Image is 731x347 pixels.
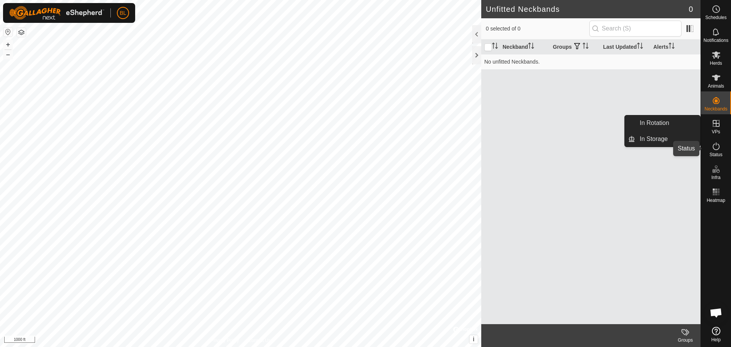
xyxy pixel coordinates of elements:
[500,40,550,54] th: Neckband
[712,130,720,134] span: VPs
[710,61,722,66] span: Herds
[481,54,701,69] td: No unfitted Neckbands.
[709,152,722,157] span: Status
[248,337,271,344] a: Contact Us
[625,115,700,131] li: In Rotation
[3,27,13,37] button: Reset Map
[600,40,650,54] th: Last Updated
[705,301,728,324] div: Open chat
[120,9,126,17] span: BL
[625,131,700,147] li: In Storage
[707,198,725,203] span: Heatmap
[711,175,720,180] span: Infra
[486,25,589,33] span: 0 selected of 0
[704,38,728,43] span: Notifications
[3,40,13,49] button: +
[650,40,701,54] th: Alerts
[637,44,643,50] p-sorticon: Activate to sort
[17,28,26,37] button: Map Layers
[486,5,689,14] h2: Unfitted Neckbands
[589,21,682,37] input: Search (S)
[640,134,668,144] span: In Storage
[583,44,589,50] p-sorticon: Activate to sort
[689,3,693,15] span: 0
[669,44,675,50] p-sorticon: Activate to sort
[3,50,13,59] button: –
[473,336,474,342] span: i
[492,44,498,50] p-sorticon: Activate to sort
[640,118,669,128] span: In Rotation
[708,84,724,88] span: Animals
[9,6,104,20] img: Gallagher Logo
[701,324,731,345] a: Help
[635,131,700,147] a: In Storage
[704,107,727,111] span: Neckbands
[670,337,701,344] div: Groups
[469,335,478,344] button: i
[550,40,600,54] th: Groups
[711,337,721,342] span: Help
[635,115,700,131] a: In Rotation
[211,337,239,344] a: Privacy Policy
[528,44,534,50] p-sorticon: Activate to sort
[705,15,726,20] span: Schedules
